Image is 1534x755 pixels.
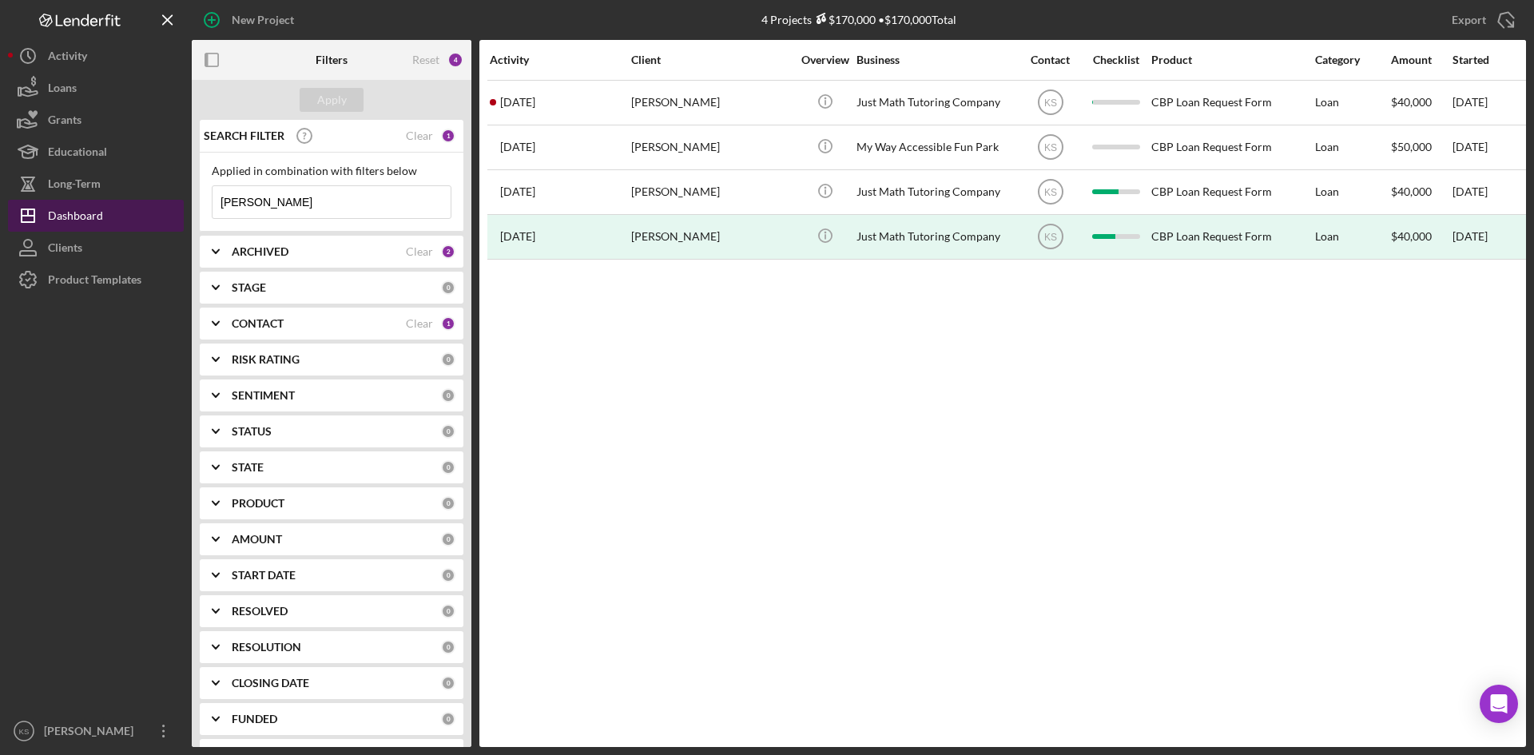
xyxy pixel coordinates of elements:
div: Grants [48,104,81,140]
div: $40,000 [1391,216,1451,258]
div: 0 [441,604,455,618]
div: $170,000 [812,13,876,26]
div: Contact [1020,54,1080,66]
div: My Way Accessible Fun Park [856,126,1016,169]
div: Amount [1391,54,1451,66]
div: 4 Projects • $170,000 Total [761,13,956,26]
div: CBP Loan Request Form [1151,216,1311,258]
div: 0 [441,568,455,582]
div: 1 [441,316,455,331]
b: STAGE [232,281,266,294]
span: $40,000 [1391,185,1432,198]
div: 0 [441,496,455,511]
div: Clear [406,245,433,258]
button: Dashboard [8,200,184,232]
b: SENTIMENT [232,389,295,402]
b: FUNDED [232,713,277,725]
div: Apply [317,88,347,112]
div: CBP Loan Request Form [1151,126,1311,169]
time: 2023-09-28 03:52 [500,230,535,243]
button: Loans [8,72,184,104]
b: RESOLUTION [232,641,301,654]
div: 0 [441,280,455,295]
div: Activity [490,54,630,66]
div: Product Templates [48,264,141,300]
text: KS [1043,187,1056,198]
div: 1 [441,129,455,143]
div: Applied in combination with filters below [212,165,451,177]
div: [DATE] [1453,126,1524,169]
div: Open Intercom Messenger [1480,685,1518,723]
div: [DATE] [1453,81,1524,124]
div: 4 [447,52,463,68]
text: KS [19,727,30,736]
div: Long-Term [48,168,101,204]
b: RISK RATING [232,353,300,366]
div: New Project [232,4,294,36]
div: 2 [441,244,455,259]
div: Export [1452,4,1486,36]
b: PRODUCT [232,497,284,510]
div: Clear [406,129,433,142]
div: [DATE] [1453,171,1524,213]
button: Clients [8,232,184,264]
div: Loan [1315,171,1389,213]
div: 0 [441,532,455,546]
time: 2024-07-19 07:05 [500,185,535,198]
div: Reset [412,54,439,66]
div: Category [1315,54,1389,66]
div: Loan [1315,216,1389,258]
div: Checklist [1082,54,1150,66]
button: Long-Term [8,168,184,200]
div: 0 [441,460,455,475]
div: [PERSON_NAME] [631,171,791,213]
button: Educational [8,136,184,168]
div: 0 [441,676,455,690]
b: STATUS [232,425,272,438]
div: Product [1151,54,1311,66]
div: Just Math Tutoring Company [856,171,1016,213]
div: [PERSON_NAME] [631,81,791,124]
div: Client [631,54,791,66]
div: 0 [441,388,455,403]
div: Just Math Tutoring Company [856,216,1016,258]
div: 0 [441,424,455,439]
button: Grants [8,104,184,136]
div: 0 [441,640,455,654]
time: 2025-09-15 04:52 [500,96,535,109]
div: Educational [48,136,107,172]
span: $40,000 [1391,95,1432,109]
text: KS [1043,142,1056,153]
b: ARCHIVED [232,245,288,258]
text: KS [1043,97,1056,109]
b: SEARCH FILTER [204,129,284,142]
div: 0 [441,352,455,367]
div: Clients [48,232,82,268]
div: [PERSON_NAME] [40,715,144,751]
button: Product Templates [8,264,184,296]
div: Started [1453,54,1524,66]
div: Activity [48,40,87,76]
b: Filters [316,54,348,66]
b: RESOLVED [232,605,288,618]
div: 0 [441,712,455,726]
span: $50,000 [1391,140,1432,153]
time: 2025-04-19 02:23 [500,141,535,153]
div: CBP Loan Request Form [1151,171,1311,213]
text: KS [1043,232,1056,243]
button: Export [1436,4,1526,36]
button: Activity [8,40,184,72]
div: [PERSON_NAME] [631,216,791,258]
b: CLOSING DATE [232,677,309,689]
b: AMOUNT [232,533,282,546]
div: Just Math Tutoring Company [856,81,1016,124]
button: Apply [300,88,364,112]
